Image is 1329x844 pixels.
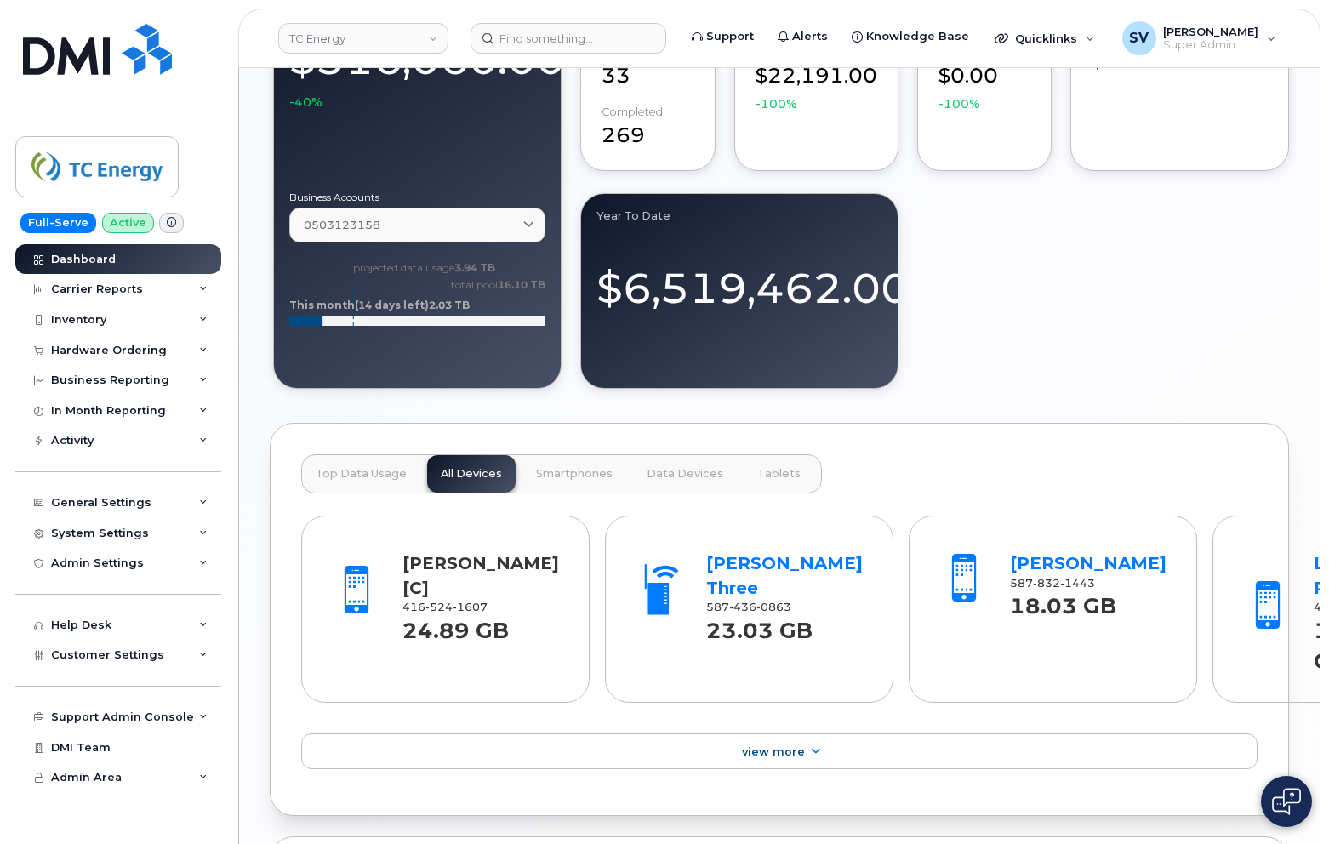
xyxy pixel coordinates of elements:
[983,21,1107,55] div: Quicklinks
[402,608,509,643] strong: 24.89 GB
[402,601,488,613] span: 416
[289,208,545,242] a: 0503123158
[454,261,495,274] tspan: 3.94 TB
[1163,38,1258,52] span: Super Admin
[304,217,380,233] span: 0503123158
[706,28,754,45] span: Support
[1010,553,1166,573] a: [PERSON_NAME]
[680,20,766,54] a: Support
[289,192,545,202] label: Business Accounts
[450,278,545,291] text: total pool
[596,209,882,223] div: Year to Date
[706,553,863,598] a: [PERSON_NAME] Three
[938,47,1031,112] div: $0.00
[596,243,882,317] div: $6,519,462.00
[302,455,420,493] button: Top Data Usage
[840,20,981,54] a: Knowledge Base
[289,94,322,111] span: -40%
[289,26,545,111] div: $516,060.00
[453,601,488,613] span: 1607
[756,47,877,112] div: $22,191.00
[355,299,429,311] tspan: (14 days left)
[757,467,801,481] span: Tablets
[706,601,791,613] span: 587
[289,299,355,311] tspan: This month
[536,467,613,481] span: Smartphones
[278,23,448,54] a: TC Energy
[602,105,694,150] div: 269
[742,745,805,758] span: View More
[706,608,813,643] strong: 23.03 GB
[498,278,545,291] tspan: 16.10 TB
[1272,788,1301,815] img: Open chat
[522,455,626,493] button: Smartphones
[792,28,828,45] span: Alerts
[1110,21,1288,55] div: Samuel Vernaza
[602,47,694,91] div: 33
[1060,577,1095,590] span: 1443
[353,261,495,274] text: projected data usage
[756,601,791,613] span: 0863
[1015,31,1077,45] span: Quicklinks
[1163,25,1258,38] span: [PERSON_NAME]
[729,601,756,613] span: 436
[602,105,663,118] div: completed
[1033,577,1060,590] span: 832
[1129,28,1149,48] span: SV
[1010,584,1116,619] strong: 18.03 GB
[647,467,723,481] span: Data Devices
[425,601,453,613] span: 524
[744,455,814,493] button: Tablets
[301,733,1258,769] a: View More
[866,28,969,45] span: Knowledge Base
[316,467,407,481] span: Top Data Usage
[938,95,980,112] span: -100%
[429,299,470,311] tspan: 2.03 TB
[633,455,737,493] button: Data Devices
[471,23,666,54] input: Find something...
[756,95,797,112] span: -100%
[1010,577,1095,590] span: 587
[766,20,840,54] a: Alerts
[402,553,559,598] a: [PERSON_NAME] [C]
